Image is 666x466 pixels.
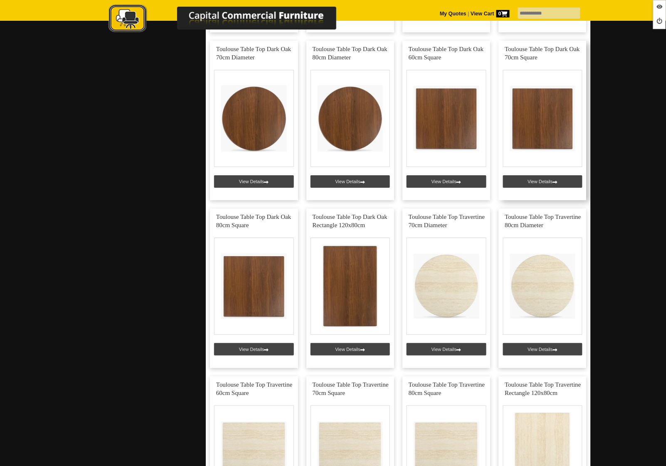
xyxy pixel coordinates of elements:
[496,10,510,17] span: 0
[469,11,510,17] a: View Cart0
[86,4,377,34] img: Capital Commercial Furniture Logo
[86,4,377,37] a: Capital Commercial Furniture Logo
[440,11,466,17] a: My Quotes
[471,11,510,17] strong: View Cart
